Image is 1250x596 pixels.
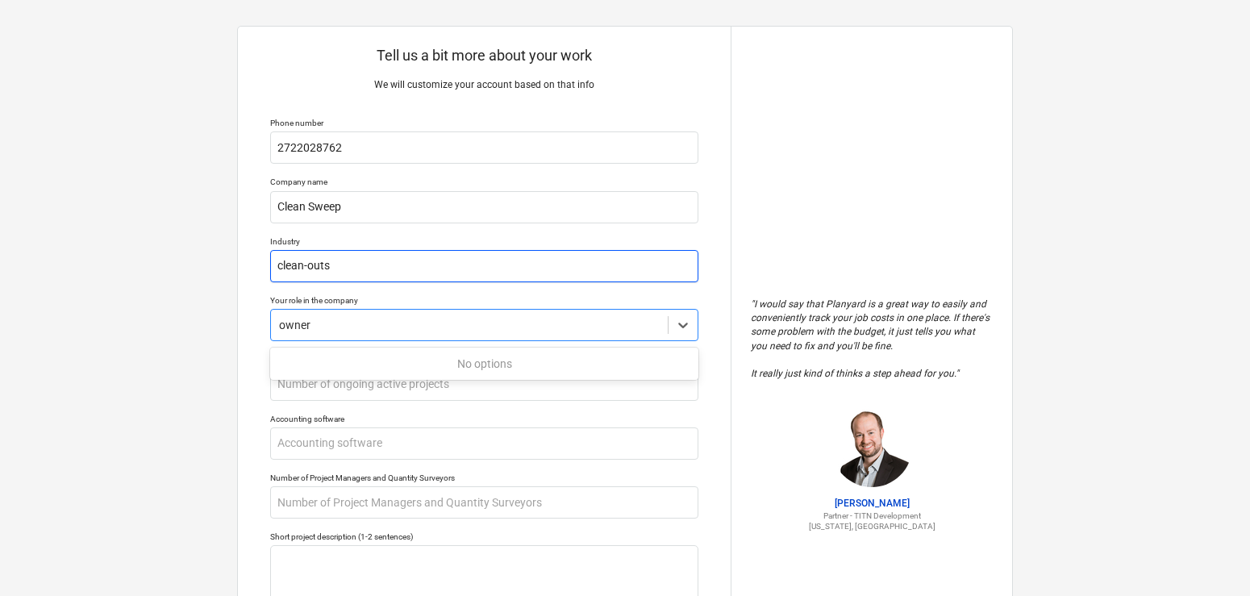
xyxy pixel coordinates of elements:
div: Accounting software [270,414,698,424]
input: Number of ongoing active projects [270,369,698,401]
iframe: Chat Widget [1169,519,1250,596]
input: Your phone number [270,131,698,164]
img: Jordan Cohen [831,406,912,487]
div: Your role in the company [270,295,698,306]
div: Company name [270,177,698,187]
div: No options [270,351,698,377]
p: " I would say that Planyard is a great way to easily and conveniently track your job costs in one... [751,298,993,381]
div: Number of Project Managers and Quantity Surveyors [270,473,698,483]
input: Accounting software [270,427,698,460]
input: Company name [270,191,698,223]
p: We will customize your account based on that info [270,78,698,92]
p: Tell us a bit more about your work [270,46,698,65]
input: Industry [270,250,698,282]
div: Phone number [270,118,698,128]
p: Partner - TITN Development [751,511,993,521]
div: Short project description (1-2 sentences) [270,531,698,542]
p: [PERSON_NAME] [751,497,993,511]
p: [US_STATE], [GEOGRAPHIC_DATA] [751,521,993,531]
input: Number of Project Managers and Quantity Surveyors [270,486,698,519]
div: Industry [270,236,698,247]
